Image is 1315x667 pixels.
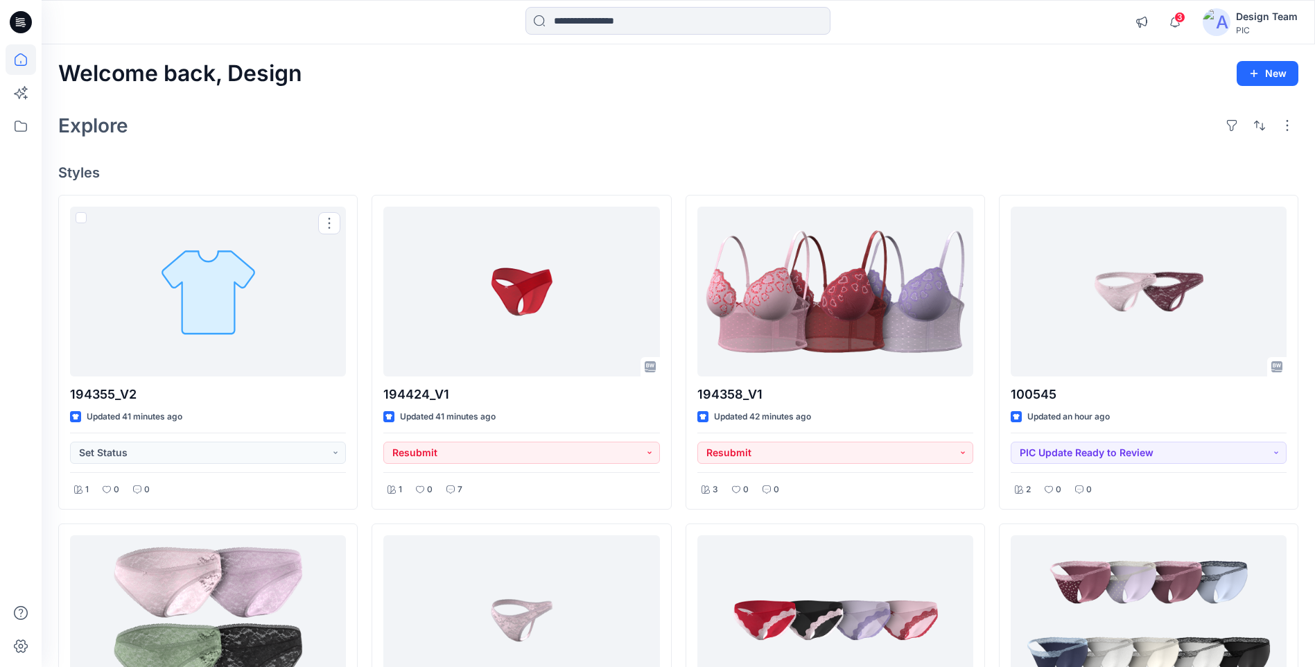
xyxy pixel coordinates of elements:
[1056,483,1061,497] p: 0
[774,483,779,497] p: 0
[427,483,433,497] p: 0
[1026,483,1031,497] p: 2
[87,410,182,424] p: Updated 41 minutes ago
[1011,385,1287,404] p: 100545
[714,410,811,424] p: Updated 42 minutes ago
[713,483,718,497] p: 3
[1011,207,1287,376] a: 100545
[114,483,119,497] p: 0
[58,61,302,87] h2: Welcome back, Design
[70,385,346,404] p: 194355_V2
[1174,12,1185,23] span: 3
[85,483,89,497] p: 1
[383,207,659,376] a: 194424_V1
[1236,25,1298,35] div: PIC
[1203,8,1230,36] img: avatar
[1237,61,1298,86] button: New
[144,483,150,497] p: 0
[58,164,1298,181] h4: Styles
[383,385,659,404] p: 194424_V1
[70,207,346,376] a: 194355_V2
[1027,410,1110,424] p: Updated an hour ago
[399,483,402,497] p: 1
[400,410,496,424] p: Updated 41 minutes ago
[743,483,749,497] p: 0
[1086,483,1092,497] p: 0
[58,114,128,137] h2: Explore
[1236,8,1298,25] div: Design Team
[458,483,462,497] p: 7
[697,385,973,404] p: 194358_V1
[697,207,973,376] a: 194358_V1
